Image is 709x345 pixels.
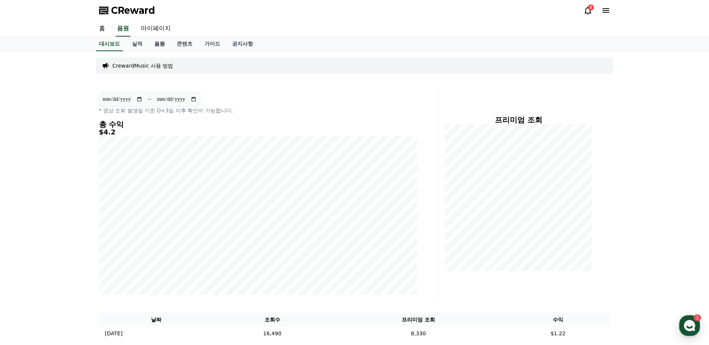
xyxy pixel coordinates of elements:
[445,116,592,124] h4: 프리미엄 조회
[96,37,123,51] a: 대시보드
[99,120,417,128] h4: 총 수익
[171,37,198,51] a: 콘텐츠
[93,21,111,37] a: 홈
[115,21,130,37] a: 음원
[147,95,152,104] p: ~
[506,327,610,341] td: $1.22
[148,37,171,51] a: 음원
[105,330,123,338] p: [DATE]
[226,37,259,51] a: 공지사항
[331,313,506,327] th: 프리미엄 조회
[24,248,28,254] span: 홈
[99,128,417,136] h5: $4.2
[115,248,124,254] span: 설정
[214,327,331,341] td: 16,490
[2,237,49,255] a: 홈
[135,21,177,37] a: 마이페이지
[126,37,148,51] a: 실적
[214,313,331,327] th: 조회수
[99,313,214,327] th: 날짜
[76,236,78,242] span: 1
[96,237,144,255] a: 설정
[99,4,155,16] a: CReward
[198,37,226,51] a: 가이드
[588,4,594,10] div: 4
[331,327,506,341] td: 8,330
[68,248,77,254] span: 대화
[583,6,592,15] a: 4
[111,4,155,16] span: CReward
[49,237,96,255] a: 1대화
[506,313,610,327] th: 수익
[112,62,173,69] a: CrewardMusic 사용 방법
[99,107,417,114] p: * 영상 조회 발생일 기준 D+3일 이후 확인이 가능합니다.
